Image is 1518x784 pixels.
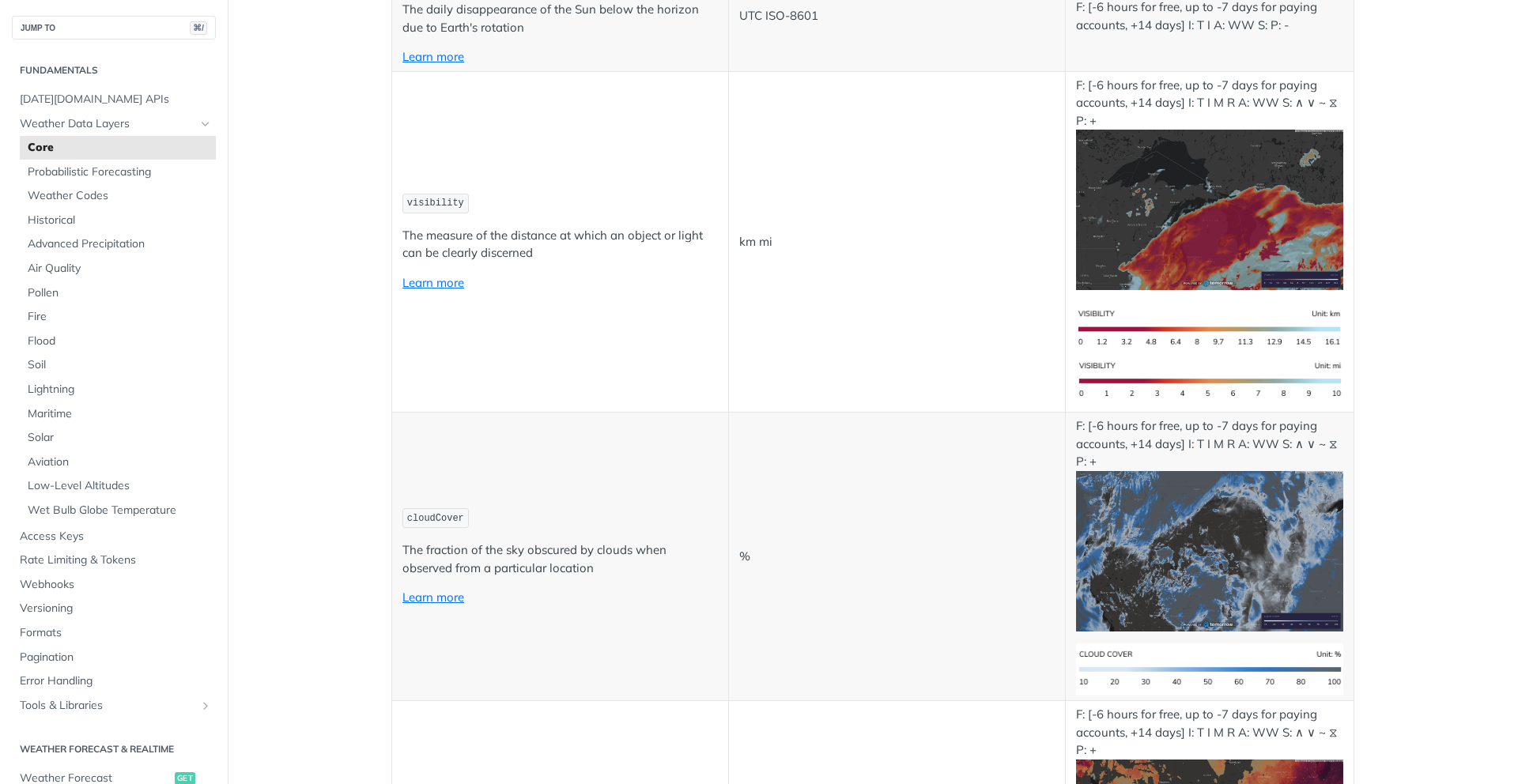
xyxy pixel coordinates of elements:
[20,450,216,474] a: Aviation
[28,261,212,277] span: Air Quality
[402,49,464,64] a: Learn more
[402,227,718,262] p: The measure of the distance at which an object or light can be clearly discerned
[190,21,207,35] span: ⌘/
[28,454,212,470] span: Aviation
[12,573,216,597] a: Webhooks
[20,305,216,329] a: Fire
[20,160,216,184] a: Probabilistic Forecasting
[12,63,216,77] h2: Fundamentals
[402,590,464,605] a: Learn more
[407,513,464,524] span: cloudCover
[28,334,212,349] span: Flood
[20,426,216,450] a: Solar
[20,402,216,426] a: Maritime
[12,742,216,756] h2: Weather Forecast & realtime
[12,621,216,645] a: Formats
[739,548,1055,566] p: %
[1076,372,1343,387] span: Expand image
[28,236,212,252] span: Advanced Precipitation
[12,16,216,40] button: JUMP TO⌘/
[402,1,718,36] p: The daily disappearance of the Sun below the horizon due to Earth's rotation
[20,209,216,232] a: Historical
[20,330,216,353] a: Flood
[402,275,464,290] a: Learn more
[1076,542,1343,557] span: Expand image
[20,577,212,593] span: Webhooks
[20,136,216,160] a: Core
[12,669,216,693] a: Error Handling
[28,188,212,204] span: Weather Codes
[12,112,216,136] a: Weather Data LayersHide subpages for Weather Data Layers
[20,353,216,377] a: Soil
[20,92,212,107] span: [DATE][DOMAIN_NAME] APIs
[407,198,464,209] span: visibility
[12,88,216,111] a: [DATE][DOMAIN_NAME] APIs
[20,625,212,641] span: Formats
[12,548,216,572] a: Rate Limiting & Tokens
[20,499,216,522] a: Wet Bulb Globe Temperature
[1076,319,1343,334] span: Expand image
[20,650,212,665] span: Pagination
[20,673,212,689] span: Error Handling
[20,552,212,568] span: Rate Limiting & Tokens
[12,646,216,669] a: Pagination
[1076,417,1343,631] p: F: [-6 hours for free, up to -7 days for paying accounts, +14 days] I: T I M R A: WW S: ∧ ∨ ~ ⧖ P: +
[20,378,216,401] a: Lightning
[28,140,212,156] span: Core
[28,406,212,422] span: Maritime
[28,164,212,180] span: Probabilistic Forecasting
[20,474,216,498] a: Low-Level Altitudes
[1076,77,1343,290] p: F: [-6 hours for free, up to -7 days for paying accounts, +14 days] I: T I M R A: WW S: ∧ ∨ ~ ⧖ P: +
[28,213,212,228] span: Historical
[20,601,212,616] span: Versioning
[28,503,212,518] span: Wet Bulb Globe Temperature
[12,694,216,718] a: Tools & LibrariesShow subpages for Tools & Libraries
[739,233,1055,251] p: km mi
[20,281,216,305] a: Pollen
[199,699,212,712] button: Show subpages for Tools & Libraries
[20,184,216,208] a: Weather Codes
[1076,201,1343,216] span: Expand image
[20,232,216,256] a: Advanced Precipitation
[739,7,1055,25] p: UTC ISO-8601
[402,541,718,577] p: The fraction of the sky obscured by clouds when observed from a particular location
[12,597,216,620] a: Versioning
[28,309,212,325] span: Fire
[28,357,212,373] span: Soil
[20,698,195,714] span: Tools & Libraries
[1076,661,1343,676] span: Expand image
[12,525,216,548] a: Access Keys
[20,529,212,545] span: Access Keys
[28,382,212,398] span: Lightning
[28,285,212,301] span: Pollen
[20,257,216,281] a: Air Quality
[199,118,212,130] button: Hide subpages for Weather Data Layers
[28,478,212,494] span: Low-Level Altitudes
[20,116,195,132] span: Weather Data Layers
[28,430,212,446] span: Solar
